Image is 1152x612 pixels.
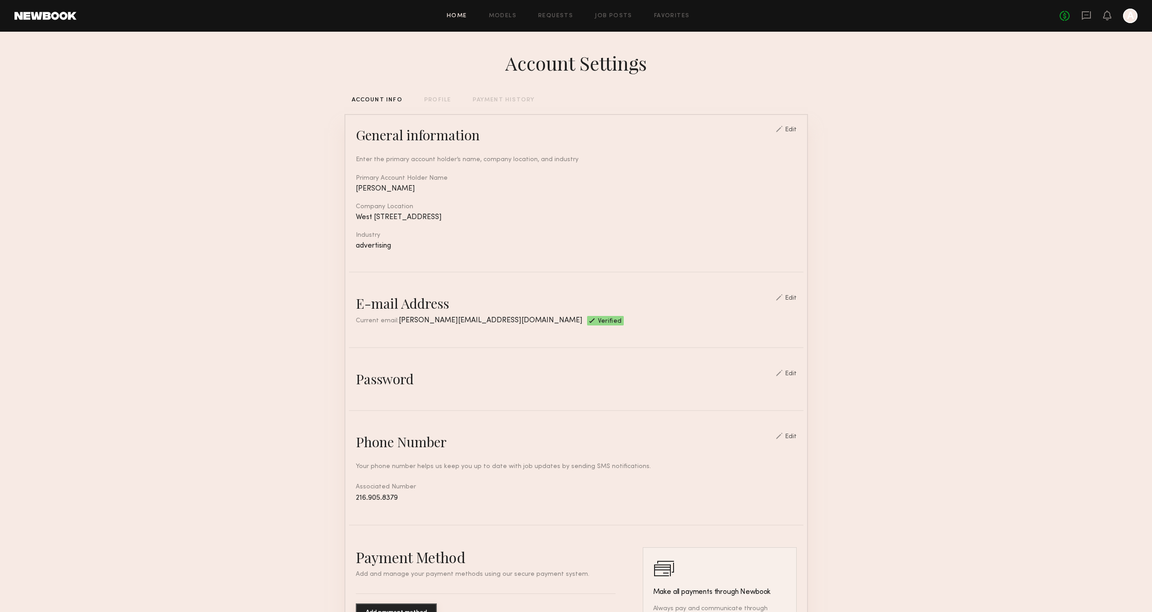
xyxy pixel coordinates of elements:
[424,97,451,103] div: PROFILE
[356,204,797,210] div: Company Location
[653,587,786,598] h3: Make all payments through Newbook
[356,155,797,164] div: Enter the primary account holder’s name, company location, and industry
[356,316,583,325] div: Current email:
[356,232,797,239] div: Industry
[447,13,467,19] a: Home
[598,318,622,325] span: Verified
[356,571,616,578] p: Add and manage your payment methods using our secure payment system.
[538,13,573,19] a: Requests
[356,214,797,221] div: West [STREET_ADDRESS]
[1123,9,1138,23] a: A
[505,50,647,76] div: Account Settings
[356,294,449,312] div: E-mail Address
[356,462,797,471] div: Your phone number helps us keep you up to date with job updates by sending SMS notifications.
[654,13,690,19] a: Favorites
[356,433,447,451] div: Phone Number
[356,482,797,503] div: Associated Number
[352,97,402,103] div: ACCOUNT INFO
[785,371,797,377] div: Edit
[785,434,797,440] div: Edit
[489,13,516,19] a: Models
[356,547,616,567] h2: Payment Method
[356,494,398,502] span: 216.905.8379
[356,175,797,182] div: Primary Account Holder Name
[785,127,797,133] div: Edit
[356,126,480,144] div: General information
[473,97,535,103] div: PAYMENT HISTORY
[356,370,414,388] div: Password
[595,13,632,19] a: Job Posts
[356,242,797,250] div: advertising
[785,295,797,301] div: Edit
[399,317,583,324] span: [PERSON_NAME][EMAIL_ADDRESS][DOMAIN_NAME]
[356,185,797,193] div: [PERSON_NAME]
